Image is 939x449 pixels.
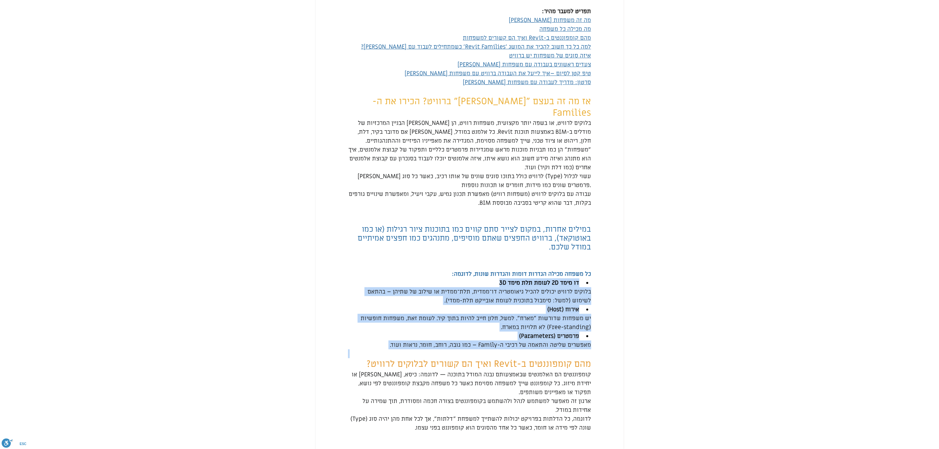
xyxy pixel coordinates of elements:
a: איזה סוגים של משפחות יש ברוויט [509,52,591,59]
span: במילים אחרות, במקום לצייר סתם קווים כמו בתוכנות ציור רגילות (או כמו באוטוקאד), ברוויט החפצים שאתם... [356,224,591,252]
a: מה זה משפחות [PERSON_NAME] [509,16,591,24]
span: מהם קומפוננטים ב-Revit ואיך הם קשורים לבלוקים לרוויט? [367,358,591,370]
span: כל משפחה מכילה הגדרות דומות והגדרות שונות, לדוגמה: [452,270,591,278]
span: בלוקים לרוויט יכולים להכיל גיאומטריה דו־ממדית, תלת־ממדית או שילוב של שתיהן – בהתאם לשימוש (למשל: ... [366,288,591,304]
span: תפריט למעבר מהיר: [542,8,591,15]
span: לדוגמה, כל הדלתות בפרויקט יכולות להשתייך למשפחת "דלתות", אך לכל אחת מהן יהיה סוג (Type) שונה לפי ... [349,415,591,432]
a: מהם קומפוננטים ב-Revit ואיך הם קשורים למשפחות [463,34,591,42]
span: איך לייעל את העבודה ברוויט עם משפחות [PERSON_NAME] [405,70,551,77]
span: סרטון: מדריך לעבודה עם משפחות [PERSON_NAME] [463,79,591,86]
a: צעדים ראשונים בעבודה עם משפחות [PERSON_NAME] [458,61,591,68]
span: בלוקים לרוויט, או בשפה יותר מקצועית, משפחות רוויט, הן [PERSON_NAME] הבניין המרכזיות של מודלים ב-B... [356,119,591,145]
span: [PERSON_NAME] לרוויט כולל בתוכו סוגים שונים של אותו רכיב, כאשר כל סוג (Type) עשוי לכלול פרמטרים ש... [358,173,593,189]
span: יש משפחות שדורשות "מארח". למשל, חלון חייב להיות בתוך קיר. לעומת זאת, משפחות חופשיות (Free-standin... [359,315,591,331]
span: "משפחות" הן כמו תבניות מוכנות מראש שמגדירות פרמטרים כלליים ותפקוד של קבוצת אלמנטים, איך הוא מתנהג... [347,146,591,171]
span: עבודה עם בלוקים לרוויט (משפחות רוויט) מאפשרת תכנון גמיש, עקבי ויעיל, ומאפשרת שינויים גורפים בקלות... [347,190,591,207]
span: מאפשרים שליטה והתאמה של רכיבי ה-Family – כמו גובה, רוחב, חומר, נראות ועוד. [390,341,591,349]
a: יום – [551,70,564,77]
span: אירוח (Host) [548,306,579,313]
span: אז מה זה בעצם "[PERSON_NAME]" ברוויט? הכירו את ה-Families [373,95,591,119]
a: טיפ קטן לס [564,70,591,77]
span: ארגון זה מאפשר למשתמש לנהל ולהשתמש בקומפוננטים בצורה חכמה ומסודרת, תוך שמירה על אחידות במודל. [361,397,591,414]
span: פרמטרים (Parameters) [519,332,579,340]
a: למה כל כך חשוב להכיר את המושג 'Revit Families' כשמתחילים לעבוד עם [PERSON_NAME]? [361,43,591,51]
a: מה מכילה כל משפחה [540,25,591,33]
span: דו מימד 2D לעומת תלת מימד 3D [500,279,579,287]
span: קומפוננטים הם האלמנטים שבאמצעותם נבנה המודל בתוכנה — לדוגמה: כיסא, [PERSON_NAME] או יחידת מיזוג. ... [350,371,591,396]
